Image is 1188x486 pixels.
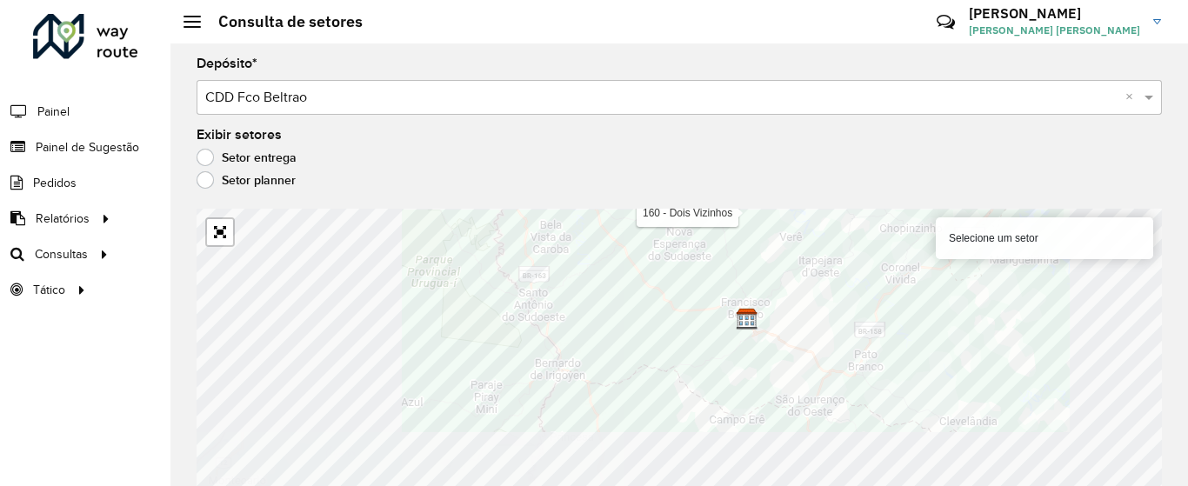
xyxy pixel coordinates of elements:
label: Exibir setores [197,124,282,145]
a: Contato Rápido [927,3,964,41]
span: Painel [37,103,70,121]
a: Abrir mapa em tela cheia [207,219,233,245]
label: Setor entrega [197,149,297,166]
span: Tático [33,281,65,299]
span: Clear all [1125,87,1140,108]
label: Depósito [197,53,257,74]
span: Pedidos [33,174,77,192]
span: Relatórios [36,210,90,228]
label: Setor planner [197,171,296,189]
h3: [PERSON_NAME] [969,5,1140,22]
span: [PERSON_NAME] [PERSON_NAME] [969,23,1140,38]
h2: Consulta de setores [201,12,363,31]
div: Selecione um setor [936,217,1153,259]
span: Painel de Sugestão [36,138,139,156]
span: Consultas [35,245,88,263]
